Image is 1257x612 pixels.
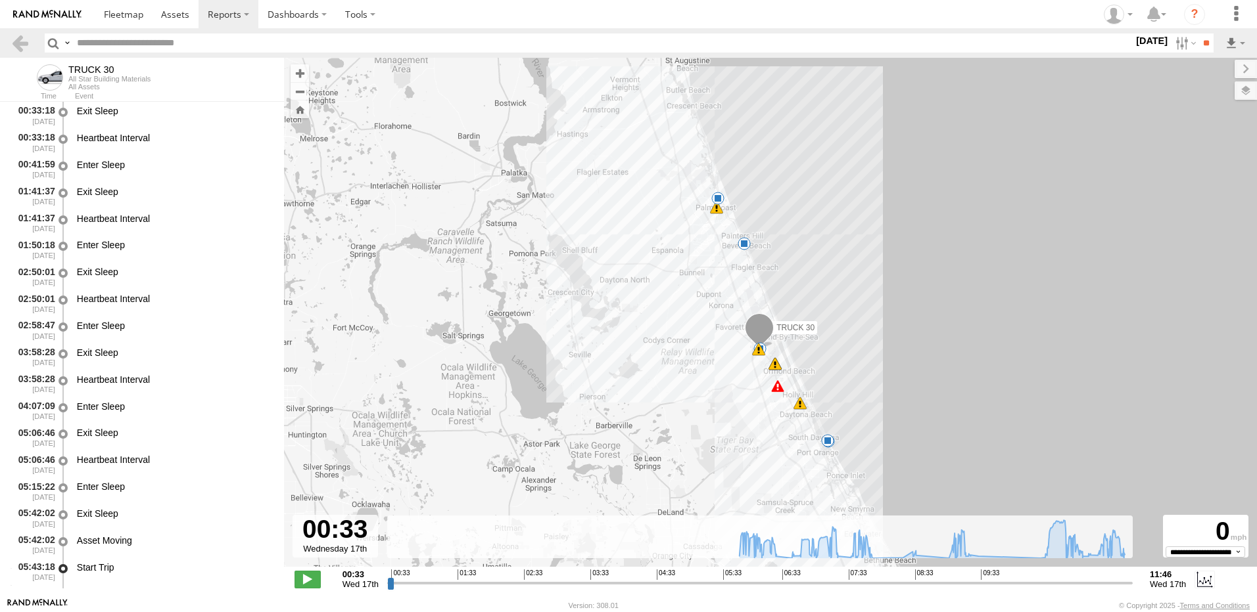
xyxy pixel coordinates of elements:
[13,10,82,19] img: rand-logo.svg
[62,33,72,53] label: Search Query
[11,533,57,557] div: 05:42:02 [DATE]
[77,239,272,251] div: Enter Sleep
[1119,601,1250,609] div: © Copyright 2025 -
[981,569,999,580] span: 09:33
[1133,33,1170,48] label: [DATE]
[1165,517,1246,546] div: 0
[11,345,57,369] div: 03:58:28 [DATE]
[11,103,57,127] div: 00:33:18 [DATE]
[77,293,272,305] div: Heartbeat Interval
[343,569,379,579] strong: 00:33
[1224,33,1246,53] label: Export results as...
[794,397,807,410] div: 9
[11,372,57,396] div: 03:58:28 [DATE]
[782,569,801,580] span: 06:33
[776,323,815,332] span: TRUCK 30
[11,33,30,53] a: Back to previous Page
[710,201,723,214] div: 6
[11,211,57,235] div: 01:41:37 [DATE]
[295,571,321,588] label: Play/Stop
[849,569,867,580] span: 07:33
[75,93,284,100] div: Event
[11,506,57,530] div: 05:42:02 [DATE]
[77,427,272,439] div: Exit Sleep
[11,452,57,476] div: 05:06:46 [DATE]
[11,130,57,154] div: 00:33:18 [DATE]
[391,569,410,580] span: 00:33
[77,561,272,573] div: Start Trip
[11,426,57,450] div: 05:06:46 [DATE]
[524,569,542,580] span: 02:33
[77,588,272,600] div: Asset Parked
[68,75,151,83] div: All Star Building Materials
[68,83,151,91] div: All Assets
[77,320,272,332] div: Enter Sleep
[11,157,57,181] div: 00:41:59 [DATE]
[11,559,57,584] div: 05:43:18 [DATE]
[458,569,476,580] span: 01:33
[291,64,309,82] button: Zoom in
[77,481,272,492] div: Enter Sleep
[291,82,309,100] button: Zoom out
[77,213,272,225] div: Heartbeat Interval
[11,586,57,611] div: 05:43:19 [DATE]
[1099,5,1137,24] div: Thomas Crowe
[68,64,151,75] div: TRUCK 30 - View Asset History
[11,264,57,288] div: 02:50:01 [DATE]
[569,601,619,609] div: Version: 308.01
[657,569,675,580] span: 04:33
[77,266,272,278] div: Exit Sleep
[590,569,609,580] span: 03:33
[11,399,57,423] div: 04:07:09 [DATE]
[343,579,379,589] span: Wed 17th Sep 2025
[11,184,57,208] div: 01:41:37 [DATE]
[7,599,68,612] a: Visit our Website
[77,132,272,144] div: Heartbeat Interval
[11,238,57,262] div: 01:50:18 [DATE]
[1170,33,1198,53] label: Search Filter Options
[77,535,272,546] div: Asset Moving
[11,291,57,315] div: 02:50:01 [DATE]
[77,159,272,171] div: Enter Sleep
[77,454,272,466] div: Heartbeat Interval
[11,479,57,503] div: 05:15:22 [DATE]
[1180,601,1250,609] a: Terms and Conditions
[11,93,57,100] div: Time
[1184,4,1205,25] i: ?
[1150,569,1186,579] strong: 11:46
[77,347,272,359] div: Exit Sleep
[11,318,57,342] div: 02:58:47 [DATE]
[77,374,272,385] div: Heartbeat Interval
[291,100,309,118] button: Zoom Home
[77,186,272,198] div: Exit Sleep
[723,569,742,580] span: 05:33
[77,508,272,519] div: Exit Sleep
[1150,579,1186,589] span: Wed 17th Sep 2025
[77,105,272,117] div: Exit Sleep
[915,569,934,580] span: 08:33
[77,401,272,412] div: Enter Sleep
